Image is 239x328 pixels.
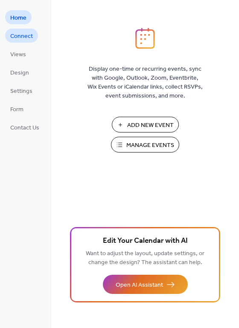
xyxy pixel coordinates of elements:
span: Display one-time or recurring events, sync with Google, Outlook, Zoom, Eventbrite, Wix Events or ... [87,65,203,101]
span: Edit Your Calendar with AI [103,235,188,247]
button: Open AI Assistant [103,275,188,294]
span: Open AI Assistant [116,281,163,290]
span: Home [10,14,26,23]
span: Views [10,50,26,59]
a: Form [5,102,29,116]
a: Views [5,47,31,61]
a: Settings [5,83,38,98]
span: Contact Us [10,124,39,132]
span: Want to adjust the layout, update settings, or change the design? The assistant can help. [86,248,204,268]
a: Home [5,10,32,24]
span: Connect [10,32,33,41]
span: Manage Events [126,141,174,150]
span: Add New Event [127,121,174,130]
button: Add New Event [112,117,179,132]
button: Manage Events [111,137,179,152]
a: Connect [5,29,38,43]
a: Design [5,65,34,79]
a: Contact Us [5,120,44,134]
img: logo_icon.svg [135,28,155,49]
span: Form [10,105,23,114]
span: Settings [10,87,32,96]
span: Design [10,69,29,78]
